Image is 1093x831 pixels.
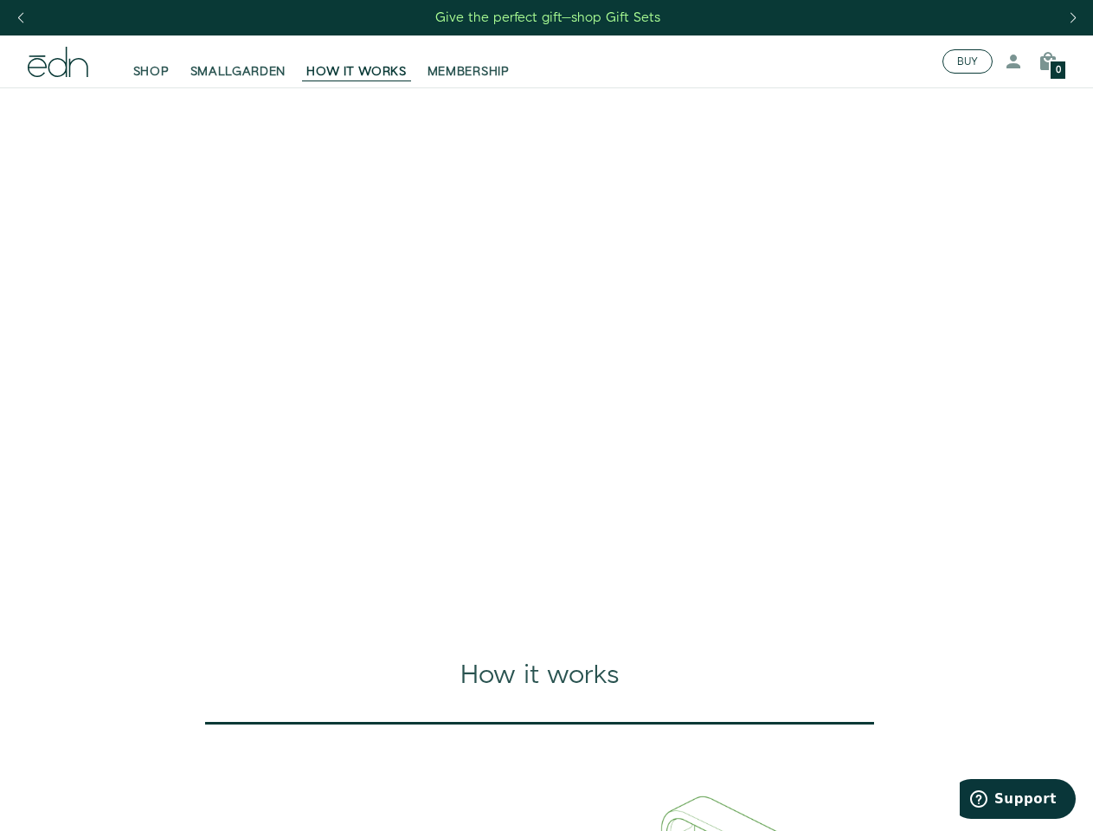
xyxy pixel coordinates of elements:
a: MEMBERSHIP [417,42,520,81]
span: MEMBERSHIP [428,63,510,81]
a: Give the perfect gift—shop Gift Sets [434,4,662,31]
span: SMALLGARDEN [190,63,286,81]
span: HOW IT WORKS [306,63,406,81]
iframe: Opens a widget where you can find more information [960,779,1076,822]
a: SMALLGARDEN [180,42,297,81]
div: How it works [62,657,1017,694]
div: Give the perfect gift—shop Gift Sets [435,9,660,27]
span: 0 [1056,66,1061,75]
button: BUY [942,49,993,74]
span: SHOP [133,63,170,81]
a: HOW IT WORKS [296,42,416,81]
a: SHOP [123,42,180,81]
